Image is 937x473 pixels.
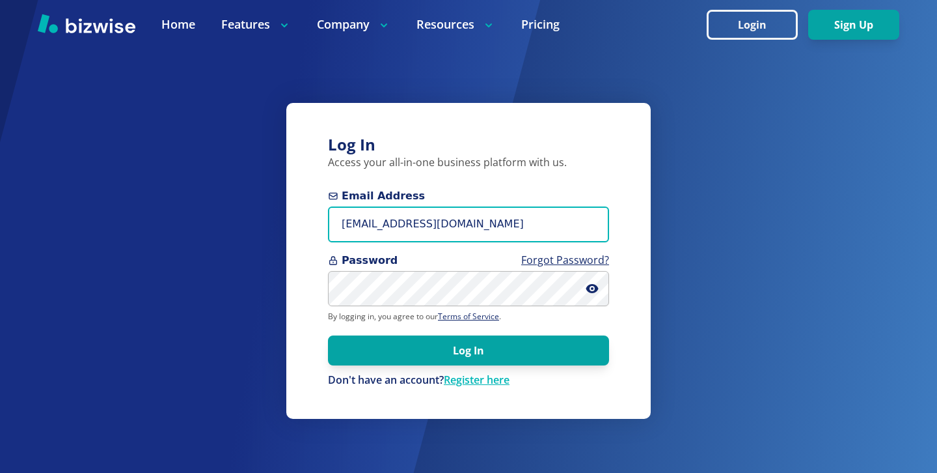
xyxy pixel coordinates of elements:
[416,16,495,33] p: Resources
[328,188,609,204] span: Email Address
[328,156,609,170] p: Access your all-in-one business platform with us.
[328,207,609,242] input: you@example.com
[808,10,899,40] button: Sign Up
[707,10,798,40] button: Login
[328,373,609,388] div: Don't have an account?Register here
[438,311,499,322] a: Terms of Service
[328,311,609,322] p: By logging in, you agree to our .
[317,16,390,33] p: Company
[521,16,560,33] a: Pricing
[328,253,609,268] span: Password
[221,16,291,33] p: Features
[444,373,509,387] a: Register here
[707,19,808,31] a: Login
[328,134,609,156] h3: Log In
[808,19,899,31] a: Sign Up
[161,16,195,33] a: Home
[521,253,609,267] a: Forgot Password?
[328,336,609,365] button: Log In
[38,14,135,33] img: Bizwise Logo
[328,373,609,388] p: Don't have an account?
